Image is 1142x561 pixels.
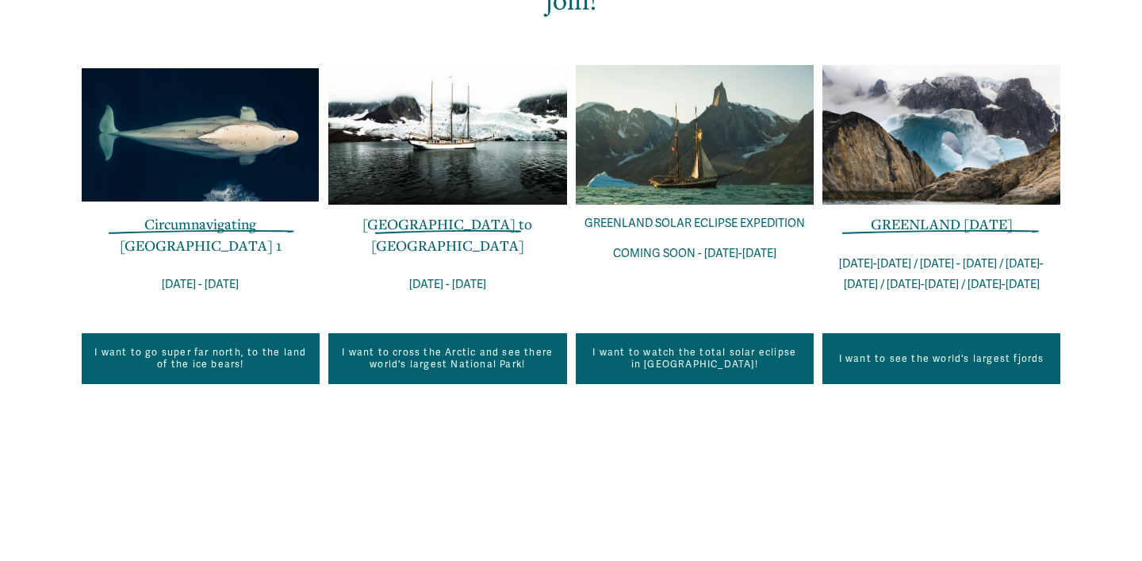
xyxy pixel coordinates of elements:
[328,333,566,384] a: I want to cross the Arctic and see there world's largest National Park!
[576,213,814,234] p: GREENLAND SOLAR ECLIPSE EXPEDITION
[82,333,320,384] a: I want to go super far north, to the land of the ice bears!
[120,214,282,254] a: Circumnavigating [GEOGRAPHIC_DATA] 1
[822,333,1060,384] a: I want to see the world's largest fjords
[362,214,532,254] a: [GEOGRAPHIC_DATA] to [GEOGRAPHIC_DATA]
[576,333,814,384] a: I want to watch the total solar eclipse in [GEOGRAPHIC_DATA]!
[576,244,814,264] p: COMING SOON - [DATE]-[DATE]
[822,254,1060,295] p: [DATE]-[DATE] / [DATE] - [DATE] / [DATE]-[DATE] / [DATE]-[DATE] / [DATE]-[DATE]
[871,214,1013,233] span: GREENLAND [DATE]
[82,275,320,295] p: [DATE] - [DATE]
[328,275,566,295] p: [DATE] - [DATE]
